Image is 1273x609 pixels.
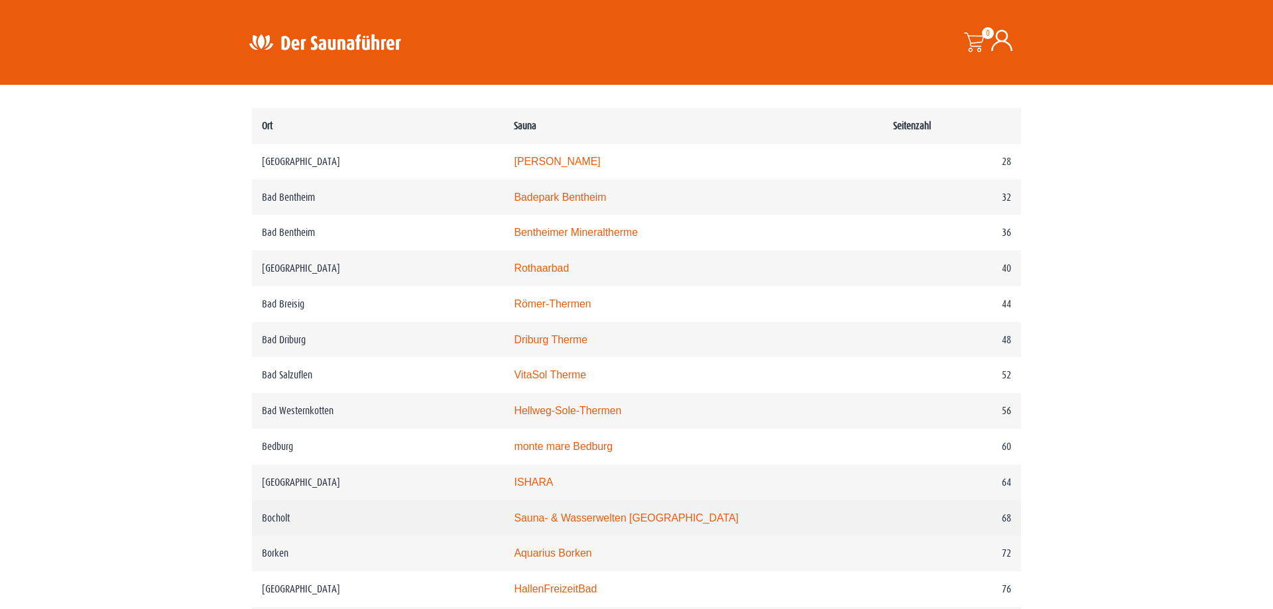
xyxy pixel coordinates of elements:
a: [PERSON_NAME] [514,156,600,167]
td: [GEOGRAPHIC_DATA] [252,250,504,286]
td: Bocholt [252,500,504,536]
td: Bad Driburg [252,322,504,358]
td: Borken [252,535,504,571]
a: Römer-Thermen [514,298,591,309]
td: Bedburg [252,429,504,465]
a: Hellweg-Sole-Thermen [514,405,621,416]
a: Sauna- & Wasserwelten [GEOGRAPHIC_DATA] [514,512,738,524]
b: Sauna [514,120,536,131]
td: 48 [883,322,1021,358]
a: Rothaarbad [514,262,569,274]
td: [GEOGRAPHIC_DATA] [252,571,504,607]
td: 32 [883,180,1021,215]
a: Aquarius Borken [514,547,591,559]
a: Badepark Bentheim [514,192,606,203]
a: HallenFreizeitBad [514,583,597,594]
a: monte mare Bedburg [514,441,613,452]
td: 36 [883,215,1021,250]
a: ISHARA [514,476,553,488]
td: Bad Westernkotten [252,393,504,429]
td: 68 [883,500,1021,536]
b: Seitenzahl [893,120,931,131]
td: 28 [883,144,1021,180]
a: Bentheimer Mineraltherme [514,227,638,238]
td: 40 [883,250,1021,286]
td: Bad Bentheim [252,180,504,215]
span: 0 [982,27,994,39]
td: 76 [883,571,1021,607]
td: 60 [883,429,1021,465]
td: 52 [883,357,1021,393]
a: VitaSol Therme [514,369,586,380]
td: [GEOGRAPHIC_DATA] [252,144,504,180]
td: 64 [883,465,1021,500]
a: Driburg Therme [514,334,587,345]
td: Bad Bentheim [252,215,504,250]
td: 44 [883,286,1021,322]
b: Ort [262,120,273,131]
td: 72 [883,535,1021,571]
td: Bad Breisig [252,286,504,322]
td: [GEOGRAPHIC_DATA] [252,465,504,500]
td: Bad Salzuflen [252,357,504,393]
td: 56 [883,393,1021,429]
